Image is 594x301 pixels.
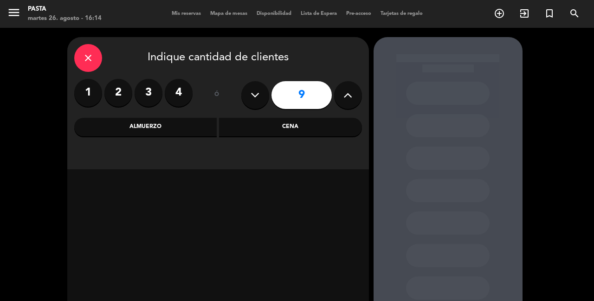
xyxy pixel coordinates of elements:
div: Indique cantidad de clientes [74,44,362,72]
i: close [83,52,94,64]
i: exit_to_app [519,8,530,19]
i: turned_in_not [544,8,555,19]
label: 2 [104,79,132,107]
div: martes 26. agosto - 16:14 [28,14,102,23]
span: Tarjetas de regalo [376,11,427,16]
label: 4 [165,79,193,107]
button: menu [7,6,21,23]
i: search [569,8,580,19]
i: add_circle_outline [494,8,505,19]
span: Mis reservas [167,11,206,16]
div: ó [202,79,232,111]
span: Lista de Espera [296,11,342,16]
label: 1 [74,79,102,107]
i: menu [7,6,21,19]
span: Pre-acceso [342,11,376,16]
div: Cena [219,118,362,136]
div: Pasta [28,5,102,14]
span: Mapa de mesas [206,11,252,16]
label: 3 [135,79,162,107]
div: Almuerzo [74,118,217,136]
span: Disponibilidad [252,11,296,16]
